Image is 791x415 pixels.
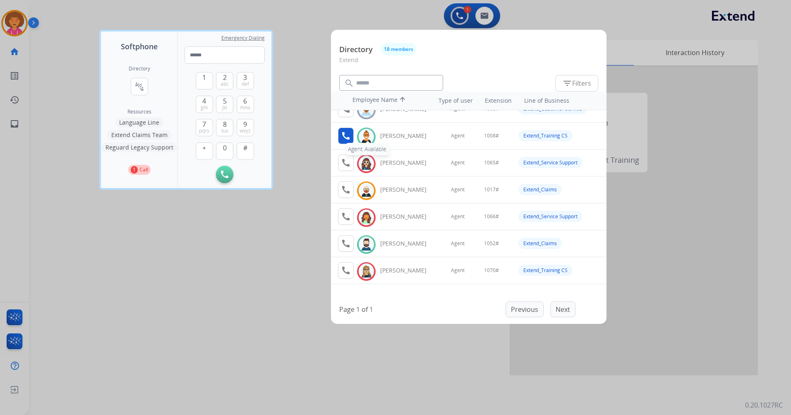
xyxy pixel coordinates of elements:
[139,166,148,174] p: Call
[127,109,151,115] span: Resources
[221,35,265,41] span: Emergency Dialing
[101,142,177,152] button: Reguard Legacy Support
[398,96,407,106] mat-icon: arrow_upward
[555,75,598,92] button: Filters
[131,166,138,174] p: 1
[237,72,254,89] button: 3def
[380,186,436,194] div: [PERSON_NAME]
[360,157,372,170] img: avatar
[216,119,233,136] button: 8tuv
[221,81,229,87] span: abc
[223,119,227,129] span: 8
[362,304,368,314] p: of
[216,96,233,113] button: 5jkl
[341,212,351,222] mat-icon: call
[484,240,499,247] span: 1052#
[202,96,206,106] span: 4
[339,304,355,314] p: Page
[518,157,582,168] div: Extend_Service Support
[221,128,228,134] span: tuv
[518,265,573,276] div: Extend_Training CS
[196,142,213,160] button: +
[344,78,354,88] mat-icon: search
[380,132,436,140] div: [PERSON_NAME]
[518,184,562,195] div: Extend_Claims
[243,143,247,153] span: #
[341,239,351,249] mat-icon: call
[121,41,158,52] span: Softphone
[346,143,390,155] div: Agent Available.
[484,213,499,220] span: 1066#
[451,159,465,166] span: Agent
[202,72,206,82] span: 1
[202,143,206,153] span: +
[242,81,249,87] span: def
[341,265,351,275] mat-icon: call
[339,55,598,71] p: Extend
[196,96,213,113] button: 4ghi
[237,119,254,136] button: 9wxyz
[115,118,163,128] button: Language Line
[360,184,372,197] img: avatar
[381,43,416,55] button: 18 members
[360,130,372,143] img: avatar
[427,92,477,109] th: Type of user
[243,119,247,129] span: 9
[484,159,499,166] span: 1065#
[451,240,465,247] span: Agent
[451,186,465,193] span: Agent
[484,186,499,193] span: 1017#
[451,213,465,220] span: Agent
[520,92,602,109] th: Line of Business
[360,211,372,224] img: avatar
[380,239,436,248] div: [PERSON_NAME]
[134,82,144,92] mat-icon: connect_without_contact
[341,185,351,195] mat-icon: call
[451,267,465,274] span: Agent
[360,265,372,278] img: avatar
[199,128,209,134] span: pqrs
[221,171,228,178] img: call-button
[129,65,150,72] h2: Directory
[196,72,213,89] button: 1
[107,130,172,140] button: Extend Claims Team
[223,96,227,106] span: 5
[360,238,372,251] img: avatar
[338,128,354,144] button: Agent Available.
[223,143,227,153] span: 0
[341,131,351,141] mat-icon: call
[380,266,436,275] div: [PERSON_NAME]
[484,267,499,274] span: 1070#
[562,78,591,88] span: Filters
[128,165,151,175] button: 1Call
[562,78,572,88] mat-icon: filter_list
[216,142,233,160] button: 0
[223,72,227,82] span: 2
[380,212,436,221] div: [PERSON_NAME]
[451,133,465,139] span: Agent
[243,96,247,106] span: 6
[240,104,250,111] span: mno
[237,142,254,160] button: #
[341,158,351,168] mat-icon: call
[222,104,227,111] span: jkl
[518,238,562,249] div: Extend_Claims
[202,119,206,129] span: 7
[348,92,423,110] th: Employee Name
[518,211,582,222] div: Extend_Service Support
[196,119,213,136] button: 7pqrs
[201,104,208,111] span: ghi
[237,96,254,113] button: 6mno
[518,130,573,141] div: Extend_Training CS
[484,133,499,139] span: 1008#
[216,72,233,89] button: 2abc
[380,159,436,167] div: [PERSON_NAME]
[339,44,373,55] p: Directory
[745,400,783,410] p: 0.20.1027RC
[481,92,516,109] th: Extension
[240,128,251,134] span: wxyz
[243,72,247,82] span: 3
